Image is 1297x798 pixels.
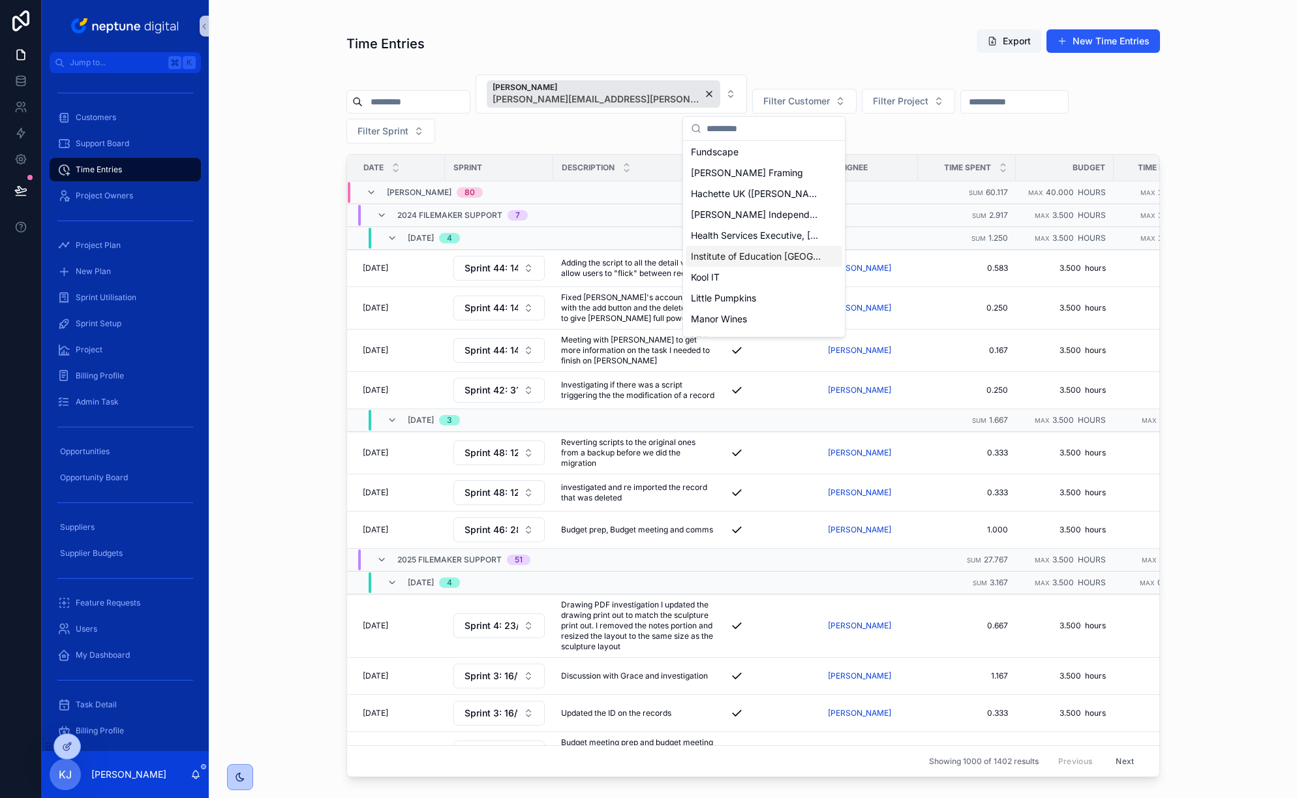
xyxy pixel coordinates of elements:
span: [PERSON_NAME] [828,708,891,718]
a: Users [50,617,201,641]
div: 7 [515,210,520,221]
a: Select Button [453,295,545,321]
button: Select Button [476,74,747,114]
h1: Time Entries [346,35,425,53]
a: 3.500 hours [1024,525,1106,535]
a: Feature Requests [50,591,201,615]
span: Project Owners [76,191,133,201]
a: [PERSON_NAME] [828,303,891,313]
span: Hachette UK ([PERSON_NAME] Publishing) [691,187,821,200]
a: Project [50,338,201,361]
span: 2.25 hours [1158,233,1204,243]
a: 3.500 hours [1024,345,1106,356]
span: Sprint 44: 14/11 [465,301,518,315]
a: Investigating if there was a script triggering the the modification of a record [561,380,714,401]
span: 1.000 [926,525,1008,535]
a: Meeting with [PERSON_NAME] to get more information on the task I needed to finish on [PERSON_NAME] [561,335,714,366]
a: [PERSON_NAME] [828,448,891,458]
a: 0.583 [926,263,1008,273]
span: 3.500 hours [1024,671,1106,681]
span: Discussion with Grace and investigation [561,671,708,681]
button: Select Button [453,256,545,281]
a: [PERSON_NAME] [828,448,910,458]
button: Jump to...K [50,52,201,73]
span: investigated and re imported the record that was deleted [561,482,714,503]
span: 27.767 [984,555,1008,564]
a: 3.500 hours [1024,487,1106,498]
a: Opportunity Board [50,466,201,489]
span: [PERSON_NAME] [828,263,891,273]
span: Feature Requests [76,598,140,608]
a: 0.167 [926,345,1008,356]
a: 1.83 hours [1122,525,1204,535]
small: Sum [972,212,986,219]
span: Sprint Setup [76,318,121,329]
button: Select Button [453,741,545,765]
a: [PERSON_NAME] [828,621,910,631]
span: Sprint 4: 23/1 [465,619,518,632]
span: Customers [76,112,116,123]
small: Max [1140,579,1155,587]
small: Max [1140,189,1155,196]
span: 3.500 hours [1024,621,1106,631]
a: [PERSON_NAME] [828,345,891,356]
a: [PERSON_NAME] [828,671,891,681]
span: 2.25 hours [1122,263,1204,273]
a: Task Detail [50,693,201,716]
a: Select Button [453,740,545,766]
span: Kool IT [691,271,720,284]
a: Select Button [453,440,545,466]
a: Reverting scripts to the original ones from a backup before we did the migration [561,437,714,468]
span: Sprint 3: 16/1 [465,707,518,720]
span: Institute of Education [GEOGRAPHIC_DATA] [691,250,821,263]
a: [DATE] [363,385,437,395]
span: Showing 1000 of 1402 results [929,756,1039,767]
span: 0.33 hours [1157,577,1204,587]
button: Select Button [453,664,545,688]
a: Budget prep, Budget meeting and comms [561,525,714,535]
a: 0.333 [926,708,1008,718]
a: 0.33 hours [1122,671,1204,681]
span: 3.500 hours [1052,233,1106,243]
span: 0.333 [926,487,1008,498]
a: [PERSON_NAME] [828,385,891,395]
a: Select Button [453,480,545,506]
span: [DATE] [363,448,388,458]
span: Updated the ID on the records [561,708,671,718]
small: Max [1142,557,1157,564]
small: Max [1140,235,1155,242]
a: Admin Task [50,390,201,414]
span: Project Plan [76,240,121,251]
button: Select Button [453,480,545,505]
a: Budget meeting prep and budget meeting with [PERSON_NAME] and [PERSON_NAME] [561,737,714,769]
a: 2.25 hours [1122,385,1204,395]
span: 2025 FileMaker Support [397,555,502,565]
span: Filter Customer [763,95,830,108]
span: [PERSON_NAME] Independent Ltd [691,208,821,221]
a: [PERSON_NAME] [828,525,891,535]
span: Drawing PDF investigation I updated the drawing print out to match the sculpture print out. I rem... [561,600,714,652]
div: 4 [447,577,452,588]
small: Max [1035,579,1050,587]
span: Budget [1073,162,1105,173]
a: 3.500 hours [1024,263,1106,273]
a: Select Button [453,613,545,639]
span: Little Pumpkins [691,292,756,305]
span: [DATE] [363,385,388,395]
small: Sum [969,189,983,196]
span: Adding the script to all the detail views to allow users to "flick" between records [561,258,714,279]
span: 0.33 hours [1122,708,1204,718]
span: Date [363,162,384,173]
a: Sprint Utilisation [50,286,201,309]
button: Select Button [453,296,545,320]
button: Select Button [752,89,857,114]
small: Max [1035,557,1050,564]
